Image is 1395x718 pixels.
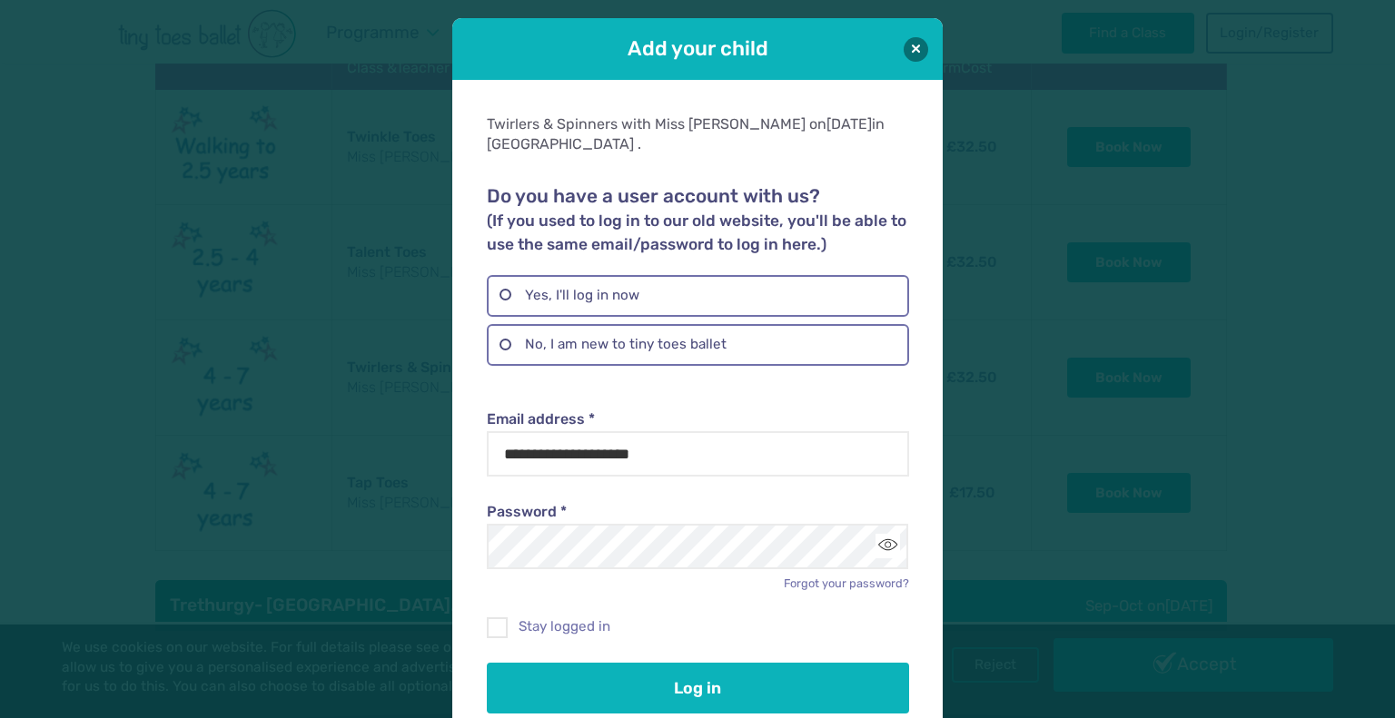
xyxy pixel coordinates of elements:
[487,185,908,256] h2: Do you have a user account with us?
[784,576,909,590] a: Forgot your password?
[487,275,908,317] label: Yes, I'll log in now
[876,534,900,558] button: Toggle password visibility
[487,211,906,253] small: (If you used to log in to our old website, you'll be able to use the same email/password to log i...
[487,663,908,713] button: Log in
[487,502,908,522] label: Password *
[487,409,908,429] label: Email address *
[873,536,895,557] keeper-lock: Open Keeper Popup
[873,443,895,465] keeper-lock: Open Keeper Popup
[487,114,908,155] div: Twirlers & Spinners with Miss [PERSON_NAME] on in [GEOGRAPHIC_DATA] .
[487,617,908,636] label: Stay logged in
[487,324,908,366] label: No, I am new to tiny toes ballet
[503,34,892,63] h1: Add your child
[826,115,872,133] span: [DATE]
